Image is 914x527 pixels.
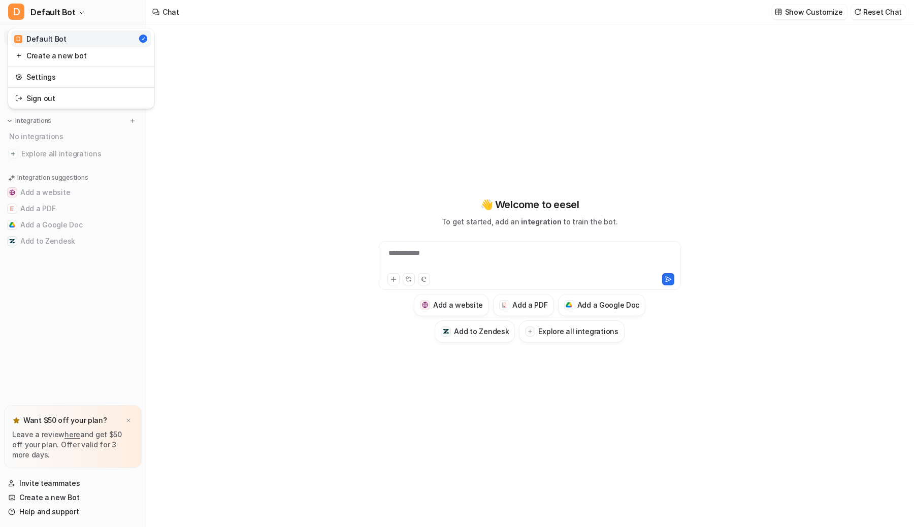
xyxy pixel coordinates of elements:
a: Sign out [11,90,151,107]
span: D [14,35,22,43]
div: Default Bot [14,34,67,44]
span: D [8,4,24,20]
div: DDefault Bot [8,28,154,109]
a: Settings [11,69,151,85]
img: reset [15,93,22,104]
img: reset [15,50,22,61]
img: reset [15,72,22,82]
span: Default Bot [30,5,76,19]
a: Create a new bot [11,47,151,64]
